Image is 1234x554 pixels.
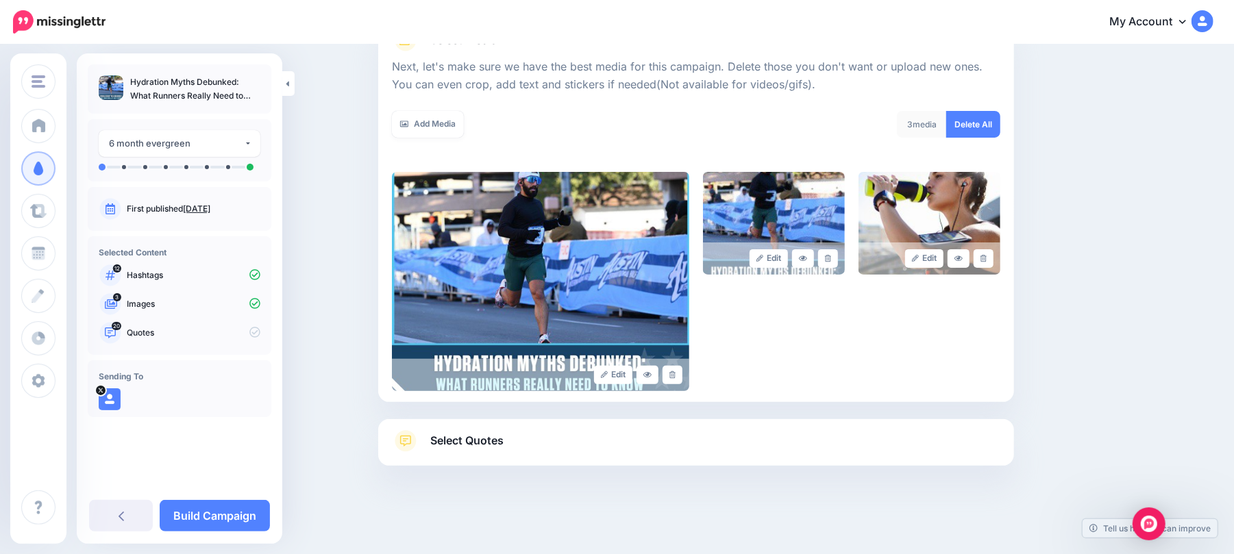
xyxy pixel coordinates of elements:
[127,203,260,215] p: First published
[897,111,947,138] div: media
[907,119,913,129] span: 3
[392,172,689,391] img: 3b8084b199664f08ab59f098b6d9114f_large.jpg
[183,203,210,214] a: [DATE]
[392,58,1000,94] p: Next, let's make sure we have the best media for this campaign. Delete those you don't want or up...
[430,431,504,450] span: Select Quotes
[1083,519,1218,538] a: Tell us how we can improve
[99,164,106,171] li: A post will be sent on day 0
[99,247,260,257] h4: Selected Content
[99,130,260,157] button: 6 month evergreen
[113,264,121,273] span: 12
[127,298,260,310] p: Images
[1133,507,1165,540] div: Open Intercom Messenger
[99,371,260,381] h4: Sending To
[127,269,260,281] p: Hashtags
[99,75,123,100] img: 3b8084b199664f08ab59f098b6d9114f_thumb.jpg
[392,111,464,138] a: Add Media
[184,165,188,169] li: A post will be sent on day 32
[122,165,126,169] li: A post will be sent on day 1
[13,10,106,34] img: Missinglettr
[113,293,121,301] span: 3
[594,366,633,384] a: Edit
[99,388,121,410] img: user_default_image.png
[703,172,845,275] img: e53939a50e1cf41cf3f22554f1be8d29_large.jpg
[205,165,209,169] li: A post will be sent on day 73
[127,327,260,339] p: Quotes
[859,172,1000,275] img: 94d1103483796e8b5214531edfe5d6b6_large.jpg
[905,249,944,268] a: Edit
[750,249,789,268] a: Edit
[32,75,45,88] img: menu.png
[164,165,168,169] li: A post will be sent on day 10
[112,322,121,330] span: 20
[392,430,1000,466] a: Select Quotes
[392,51,1000,391] div: Select Media
[226,165,230,169] li: A post will be sent on day 124
[143,165,147,169] li: A post will be sent on day 3
[130,75,260,103] p: Hydration Myths Debunked: What Runners Really Need to Know
[1096,5,1213,39] a: My Account
[946,111,1000,138] a: Delete All
[247,164,254,171] li: A post will be sent on day 180
[109,136,244,151] div: 6 month evergreen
